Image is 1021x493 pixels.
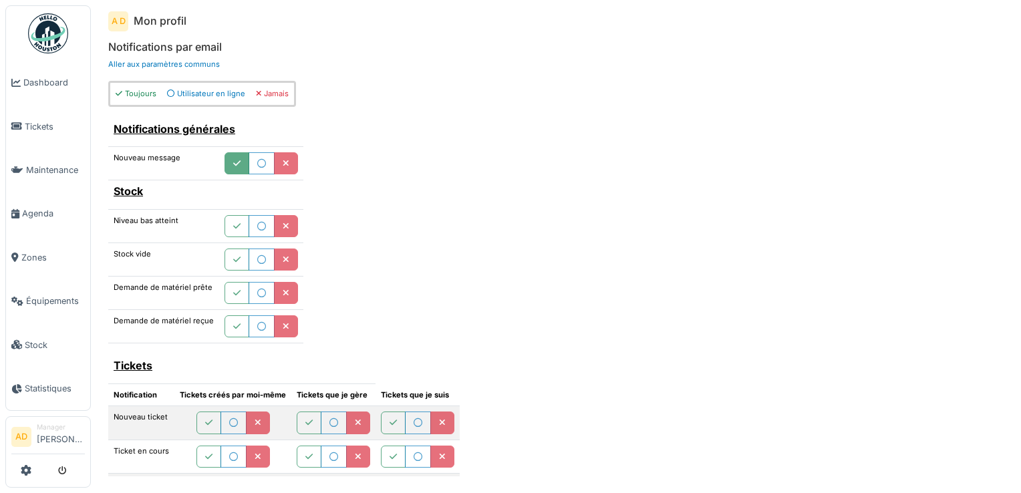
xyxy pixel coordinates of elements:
[108,41,1004,53] h6: Notifications par email
[23,76,85,89] span: Dashboard
[11,427,31,447] li: AD
[114,315,214,327] label: Demande de matériel reçue
[6,61,90,104] a: Dashboard
[25,382,85,395] span: Statistiques
[108,440,174,473] td: Ticket en cours
[108,406,174,440] td: Nouveau ticket
[256,88,289,100] div: Jamais
[6,148,90,192] a: Maintenance
[114,152,180,164] label: Nouveau message
[28,13,68,53] img: Badge_color-CXgf-gQk.svg
[116,88,156,100] div: Toujours
[25,339,85,351] span: Stock
[114,185,298,198] h6: Stock
[6,279,90,323] a: Équipements
[25,120,85,133] span: Tickets
[26,164,85,176] span: Maintenance
[6,236,90,279] a: Zones
[114,282,212,293] label: Demande de matériel prête
[167,88,245,100] div: Utilisateur en ligne
[114,359,370,372] h6: Tickets
[21,251,85,264] span: Zones
[114,249,151,260] label: Stock vide
[376,383,460,406] th: Tickets que je suis
[37,422,85,451] li: [PERSON_NAME]
[108,383,174,406] th: Notification
[11,422,85,454] a: AD Manager[PERSON_NAME]
[108,11,128,31] div: A D
[26,295,85,307] span: Équipements
[6,104,90,148] a: Tickets
[174,383,291,406] th: Tickets créés par moi-même
[291,383,376,406] th: Tickets que je gère
[6,192,90,235] a: Agenda
[134,15,186,27] h6: Mon profil
[37,422,85,432] div: Manager
[6,323,90,366] a: Stock
[114,123,298,136] h6: Notifications générales
[6,367,90,410] a: Statistiques
[22,207,85,220] span: Agenda
[114,215,178,226] label: Niveau bas atteint
[108,59,220,69] a: Aller aux paramètres communs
